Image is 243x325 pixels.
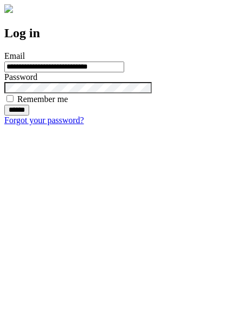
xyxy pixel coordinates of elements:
label: Remember me [17,94,68,104]
img: logo-4e3dc11c47720685a147b03b5a06dd966a58ff35d612b21f08c02c0306f2b779.png [4,4,13,13]
label: Email [4,51,25,60]
label: Password [4,72,37,82]
h2: Log in [4,26,239,40]
a: Forgot your password? [4,116,84,125]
